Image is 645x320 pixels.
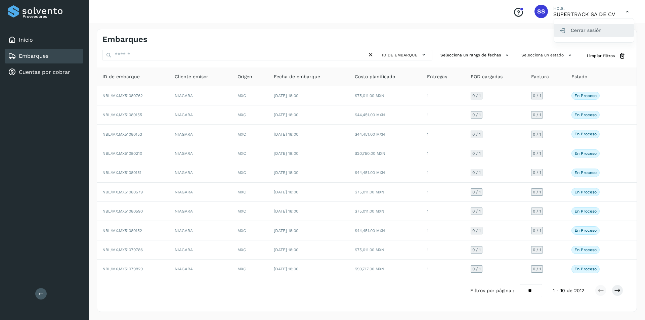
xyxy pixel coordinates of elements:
a: Cuentas por cobrar [19,69,70,75]
a: Inicio [19,37,33,43]
div: Embarques [5,49,83,63]
div: Cuentas por cobrar [5,65,83,80]
a: Embarques [19,53,48,59]
div: Cerrar sesión [554,24,634,37]
div: Inicio [5,33,83,47]
p: Proveedores [23,14,81,19]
